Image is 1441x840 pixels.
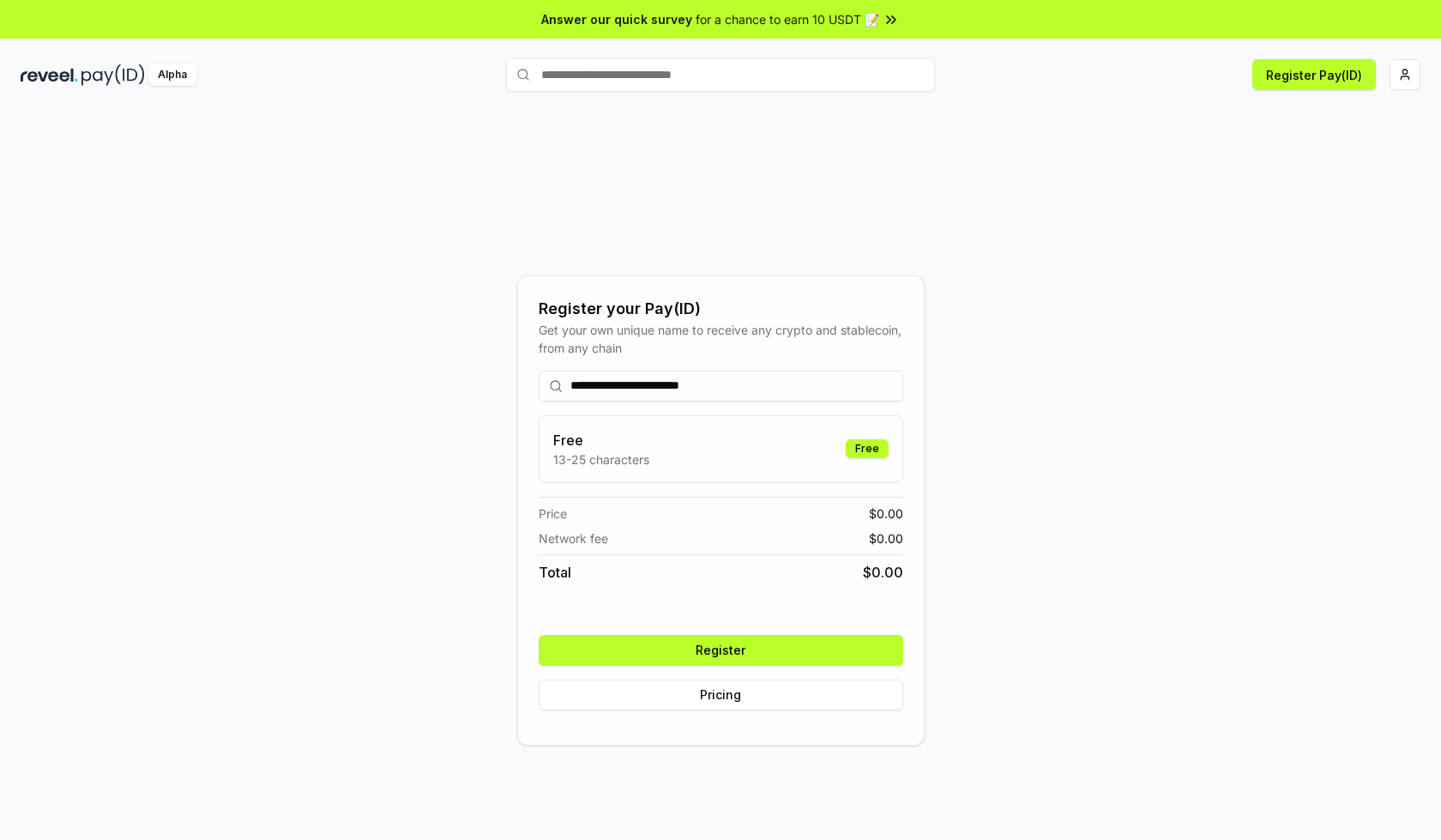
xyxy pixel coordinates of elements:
span: for a chance to earn 10 USDT 📝 [696,10,879,28]
h3: Free [553,430,649,450]
div: Free [846,439,889,458]
button: Register [539,635,903,666]
img: reveel_dark [21,64,78,86]
button: Pricing [539,680,903,710]
span: $ 0.00 [869,529,903,547]
span: Total [539,562,571,583]
div: Get your own unique name to receive any crypto and stablecoin, from any chain [539,321,903,357]
div: Register your Pay(ID) [539,297,903,321]
p: 13-25 characters [553,450,649,468]
div: Alpha [148,64,196,86]
span: $ 0.00 [869,505,903,523]
button: Register Pay(ID) [1252,59,1376,90]
span: Price [539,505,567,523]
span: Answer our quick survey [541,10,692,28]
span: Network fee [539,529,608,547]
span: $ 0.00 [863,562,903,583]
img: pay_id [81,64,145,86]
